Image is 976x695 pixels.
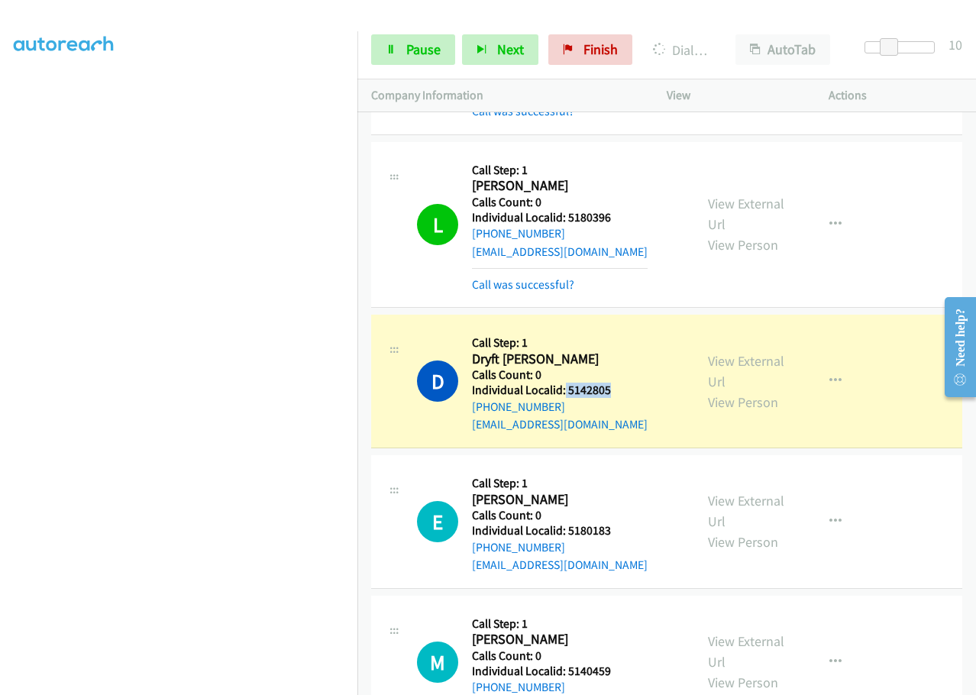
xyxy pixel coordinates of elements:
[932,286,976,408] iframe: Resource Center
[472,383,648,398] h5: Individual Localid: 5142805
[472,367,648,383] h5: Calls Count: 0
[417,360,458,402] h1: D
[371,86,639,105] p: Company Information
[583,40,618,58] span: Finish
[472,616,648,632] h5: Call Step: 1
[472,540,565,554] a: [PHONE_NUMBER]
[472,648,648,664] h5: Calls Count: 0
[472,163,648,178] h5: Call Step: 1
[417,501,458,542] h1: E
[472,399,565,414] a: [PHONE_NUMBER]
[472,177,625,195] h2: [PERSON_NAME]
[708,236,778,254] a: View Person
[472,226,565,241] a: [PHONE_NUMBER]
[472,351,625,368] h2: Dryft [PERSON_NAME]
[417,642,458,683] div: The call is yet to be attempted
[472,664,648,679] h5: Individual Localid: 5140459
[472,680,565,694] a: [PHONE_NUMBER]
[548,34,632,65] a: Finish
[417,204,458,245] h1: L
[497,40,524,58] span: Next
[472,523,648,538] h5: Individual Localid: 5180183
[472,210,648,225] h5: Individual Localid: 5180396
[472,558,648,572] a: [EMAIL_ADDRESS][DOMAIN_NAME]
[406,40,441,58] span: Pause
[829,86,963,105] p: Actions
[708,674,778,691] a: View Person
[708,195,784,233] a: View External Url
[472,491,625,509] h2: [PERSON_NAME]
[653,40,708,60] p: Dialing Dryft [PERSON_NAME]
[472,476,648,491] h5: Call Step: 1
[708,393,778,411] a: View Person
[735,34,830,65] button: AutoTab
[472,244,648,259] a: [EMAIL_ADDRESS][DOMAIN_NAME]
[667,86,801,105] p: View
[949,34,962,55] div: 10
[708,492,784,530] a: View External Url
[472,417,648,432] a: [EMAIL_ADDRESS][DOMAIN_NAME]
[371,34,455,65] a: Pause
[708,632,784,671] a: View External Url
[417,642,458,683] h1: M
[472,631,625,648] h2: [PERSON_NAME]
[472,335,648,351] h5: Call Step: 1
[472,277,574,292] a: Call was successful?
[472,508,648,523] h5: Calls Count: 0
[708,533,778,551] a: View Person
[462,34,538,65] button: Next
[472,195,648,210] h5: Calls Count: 0
[708,352,784,390] a: View External Url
